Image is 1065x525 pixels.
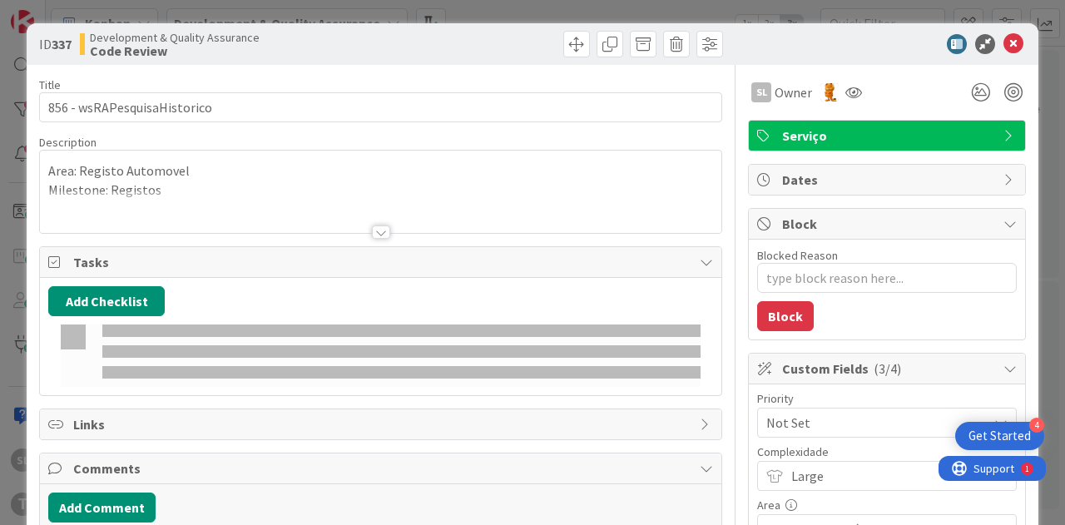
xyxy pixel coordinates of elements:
span: Serviço [782,126,995,146]
label: Blocked Reason [757,248,838,263]
span: Block [782,214,995,234]
img: RL [820,83,839,102]
button: Block [757,301,814,331]
div: 4 [1029,418,1044,433]
p: Area: Registo Automovel [48,161,713,181]
span: Custom Fields [782,359,995,379]
div: Complexidade [757,446,1017,458]
span: Development & Quality Assurance [90,31,260,44]
span: Description [39,135,97,150]
div: SL [751,82,771,102]
span: Tasks [73,252,691,272]
input: type card name here... [39,92,722,122]
b: 337 [52,36,72,52]
p: Milestone: Registos [48,181,713,200]
span: Owner [775,82,812,102]
span: Comments [73,458,691,478]
span: Support [35,2,76,22]
span: Not Set [766,411,979,434]
div: Get Started [968,428,1031,444]
span: Dates [782,170,995,190]
b: Code Review [90,44,260,57]
span: ( 3/4 ) [874,360,901,377]
span: Large [791,464,979,488]
span: Links [73,414,691,434]
span: ID [39,34,72,54]
button: Add Comment [48,493,156,523]
div: Priority [757,393,1017,404]
div: Area [757,499,1017,511]
div: Open Get Started checklist, remaining modules: 4 [955,422,1044,450]
label: Title [39,77,61,92]
div: 1 [87,7,91,20]
button: Add Checklist [48,286,165,316]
